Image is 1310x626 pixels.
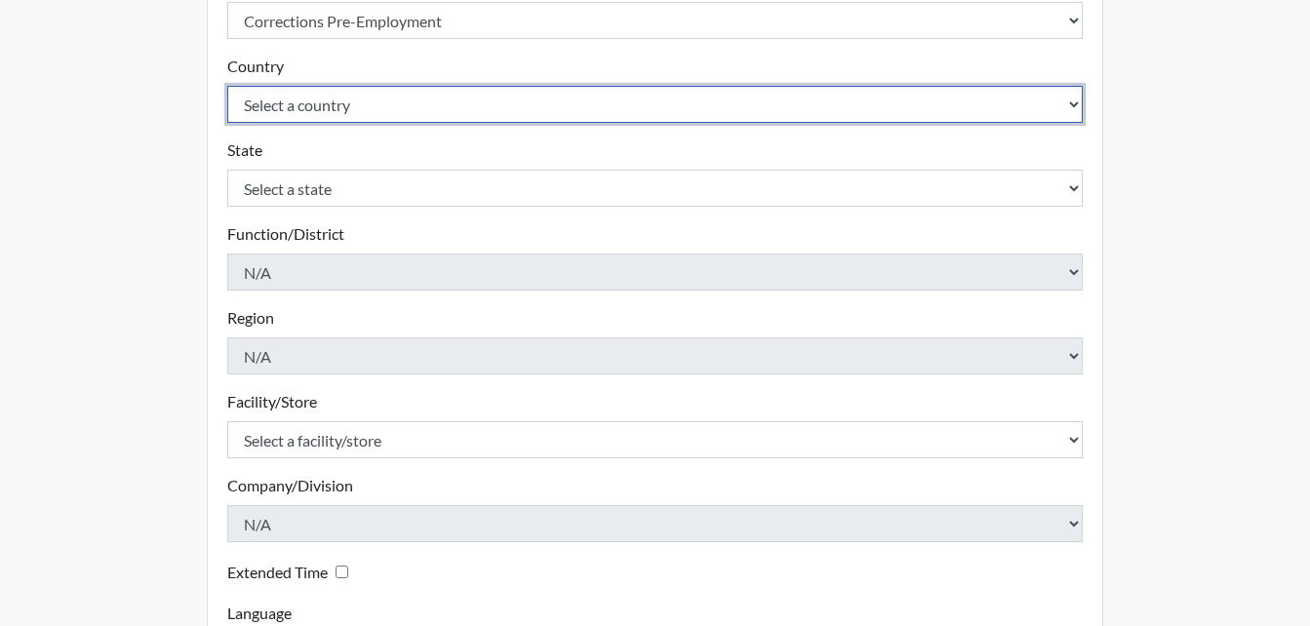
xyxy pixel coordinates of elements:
div: Checking this box will provide the interviewee with an accomodation of extra time to answer each ... [227,558,356,586]
label: Region [227,306,274,330]
label: State [227,138,262,162]
label: Facility/Store [227,390,317,413]
label: Function/District [227,222,344,246]
label: Language [227,602,292,625]
label: Extended Time [227,561,328,584]
label: Company/Division [227,474,353,497]
label: Country [227,55,284,78]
